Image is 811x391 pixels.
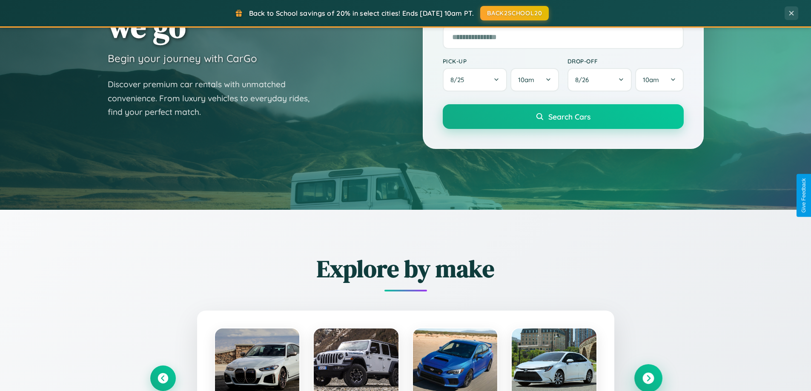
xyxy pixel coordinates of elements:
h2: Explore by make [150,252,661,285]
div: Give Feedback [801,178,807,213]
span: 10am [643,76,659,84]
button: BACK2SCHOOL20 [480,6,549,20]
span: Search Cars [548,112,590,121]
p: Discover premium car rentals with unmatched convenience. From luxury vehicles to everyday rides, ... [108,77,321,119]
span: 8 / 26 [575,76,593,84]
label: Drop-off [567,57,684,65]
span: 10am [518,76,534,84]
button: Search Cars [443,104,684,129]
span: 8 / 25 [450,76,468,84]
button: 10am [510,68,559,91]
h3: Begin your journey with CarGo [108,52,257,65]
label: Pick-up [443,57,559,65]
button: 10am [635,68,683,91]
button: 8/26 [567,68,632,91]
span: Back to School savings of 20% in select cities! Ends [DATE] 10am PT. [249,9,474,17]
button: 8/25 [443,68,507,91]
